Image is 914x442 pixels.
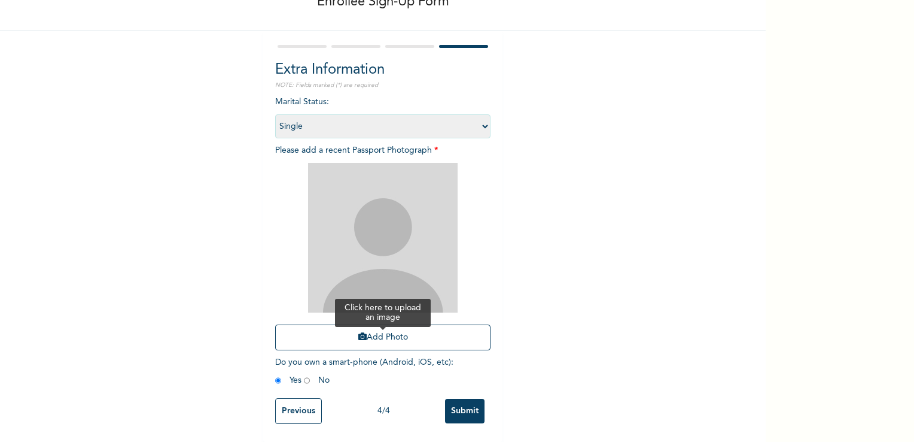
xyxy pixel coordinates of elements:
[275,59,490,81] h2: Extra Information
[308,163,458,313] img: Crop
[275,81,490,90] p: NOTE: Fields marked (*) are required
[275,325,490,350] button: Add Photo
[275,98,490,131] span: Marital Status :
[275,398,322,424] input: Previous
[445,399,485,423] input: Submit
[275,358,453,385] span: Do you own a smart-phone (Android, iOS, etc) : Yes No
[275,146,490,356] span: Please add a recent Passport Photograph
[322,405,445,417] div: 4 / 4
